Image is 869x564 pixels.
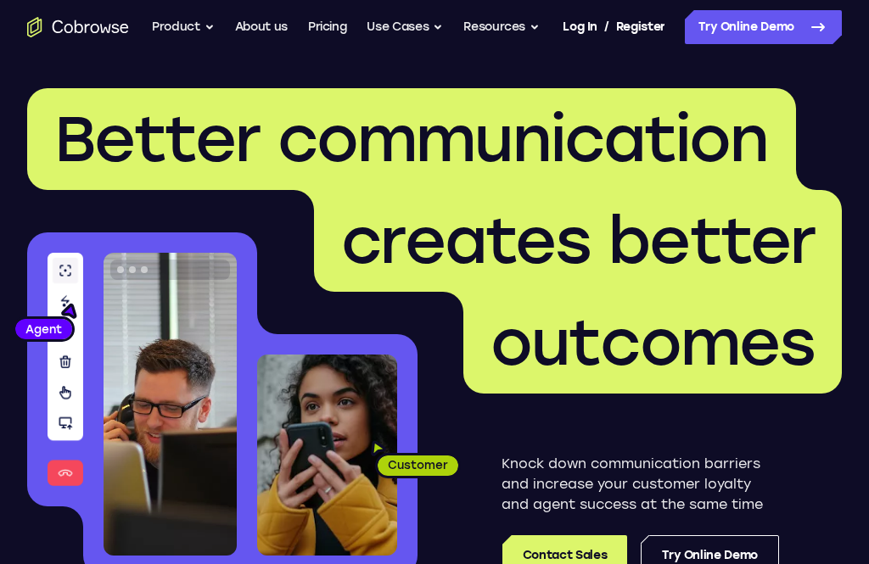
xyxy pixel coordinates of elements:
span: / [604,17,609,37]
a: Register [616,10,665,44]
span: Better communication [54,101,769,177]
span: outcomes [491,304,815,381]
a: Try Online Demo [685,10,842,44]
span: creates better [341,203,815,279]
p: Knock down communication barriers and increase your customer loyalty and agent success at the sam... [502,454,779,515]
a: Go to the home page [27,17,129,37]
a: Pricing [308,10,347,44]
a: Log In [563,10,597,44]
button: Resources [463,10,540,44]
img: A customer holding their phone [257,355,397,556]
a: About us [235,10,288,44]
button: Product [152,10,215,44]
img: A customer support agent talking on the phone [104,253,237,556]
button: Use Cases [367,10,443,44]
